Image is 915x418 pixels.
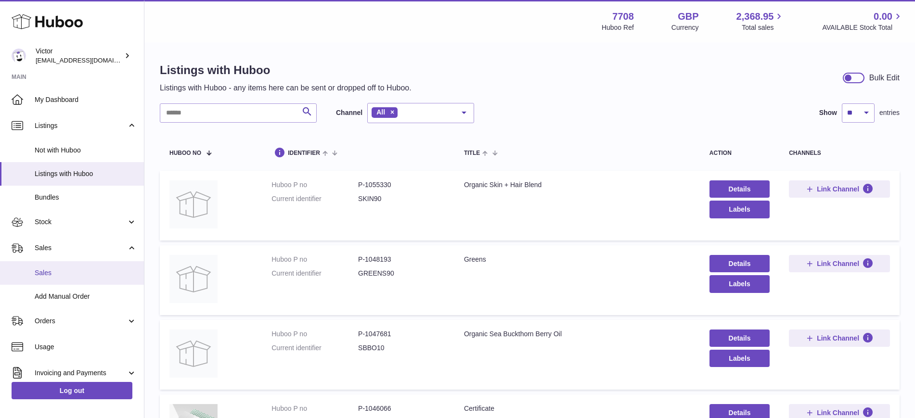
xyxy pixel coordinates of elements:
[709,180,770,198] a: Details
[817,259,859,268] span: Link Channel
[358,404,445,413] dd: P-1046066
[35,292,137,301] span: Add Manual Order
[271,269,358,278] dt: Current identifier
[271,404,358,413] dt: Huboo P no
[358,194,445,203] dd: SKIN90
[169,150,201,156] span: Huboo no
[36,47,122,65] div: Victor
[271,329,358,339] dt: Huboo P no
[160,83,412,93] p: Listings with Huboo - any items here can be sent or dropped off to Huboo.
[35,243,127,253] span: Sales
[464,404,690,413] div: Certificate
[822,23,903,32] span: AVAILABLE Stock Total
[35,169,137,178] span: Listings with Huboo
[35,217,127,227] span: Stock
[35,317,127,326] span: Orders
[35,268,137,278] span: Sales
[169,180,218,228] img: Organic Skin + Hair Blend
[709,201,770,218] button: Labels
[464,329,690,339] div: Organic Sea Buckthorn Berry Oil
[35,342,137,352] span: Usage
[817,408,859,417] span: Link Channel
[464,255,690,264] div: Greens
[35,368,127,378] span: Invoicing and Payments
[35,193,137,202] span: Bundles
[602,23,634,32] div: Huboo Ref
[869,73,900,83] div: Bulk Edit
[789,255,890,272] button: Link Channel
[709,150,770,156] div: action
[358,255,445,264] dd: P-1048193
[709,350,770,367] button: Labels
[817,334,859,342] span: Link Channel
[742,23,785,32] span: Total sales
[879,108,900,117] span: entries
[817,185,859,193] span: Link Channel
[678,10,698,23] strong: GBP
[736,10,774,23] span: 2,368.95
[12,49,26,63] img: internalAdmin-7708@internal.huboo.com
[822,10,903,32] a: 0.00 AVAILABLE Stock Total
[819,108,837,117] label: Show
[874,10,892,23] span: 0.00
[376,108,385,116] span: All
[35,95,137,104] span: My Dashboard
[35,121,127,130] span: Listings
[358,269,445,278] dd: GREENS90
[336,108,362,117] label: Channel
[271,180,358,190] dt: Huboo P no
[709,275,770,292] button: Labels
[288,150,320,156] span: identifier
[358,343,445,353] dd: SBBO10
[789,329,890,347] button: Link Channel
[160,63,412,78] h1: Listings with Huboo
[169,255,218,303] img: Greens
[736,10,785,32] a: 2,368.95 Total sales
[358,180,445,190] dd: P-1055330
[709,255,770,272] a: Details
[789,180,890,198] button: Link Channel
[35,146,137,155] span: Not with Huboo
[271,194,358,203] dt: Current identifier
[271,343,358,353] dt: Current identifier
[671,23,699,32] div: Currency
[358,329,445,339] dd: P-1047681
[464,180,690,190] div: Organic Skin + Hair Blend
[12,382,132,399] a: Log out
[612,10,634,23] strong: 7708
[36,56,142,64] span: [EMAIL_ADDRESS][DOMAIN_NAME]
[271,255,358,264] dt: Huboo P no
[709,329,770,347] a: Details
[169,329,218,378] img: Organic Sea Buckthorn Berry Oil
[789,150,890,156] div: channels
[464,150,480,156] span: title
